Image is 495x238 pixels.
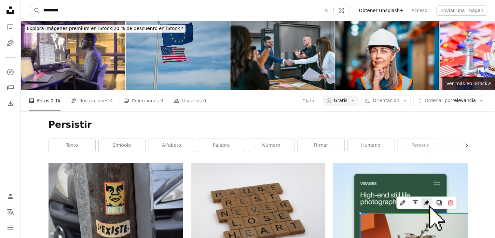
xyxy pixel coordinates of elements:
[397,139,444,152] a: persona
[99,139,145,152] a: símbolo
[49,139,95,152] a: texto
[323,96,359,106] button: Gratis
[79,98,108,103] font: Ilustraciones
[191,210,325,216] a: bloques de madera marrones sobre superficie blanca
[4,81,17,94] a: Colecciones
[348,139,394,152] a: humano
[48,204,183,210] a: Un coche aparcado junto a un poste con una pegatina.
[447,139,494,152] a: anuncio
[110,98,113,103] font: 4
[436,5,487,16] button: Enviar una imagen
[4,21,17,34] a: Fotos
[461,139,468,152] button: lista de desplazamiento hacia la derecha
[160,98,163,103] font: 0
[334,98,348,103] font: Gratis
[132,98,159,103] font: Colecciones
[27,26,112,31] font: Explora imágenes premium en iStock
[112,26,114,31] font: |
[425,98,452,103] font: Ordenar por
[487,81,491,86] font: ↗
[335,21,439,90] img: Trabajadora de almacén segura de sí misma usando equipo de seguridad en un entorno logístico
[355,5,407,16] a: Obtener Unsplash+
[148,139,195,152] a: alfabeto
[4,190,17,203] a: Iniciar sesión / Registrarse
[173,90,206,111] a: Usuarios 0
[113,142,131,148] font: símbolo
[180,26,184,31] font: ↗
[298,139,344,152] a: firmar
[361,96,410,106] button: Orientación
[4,97,17,110] a: Historial de descargas
[21,21,125,90] img: Trabajo nocturno en negocios globales
[198,139,245,152] a: palabra
[440,8,483,13] font: Enviar una imagen
[319,4,333,17] button: Claro
[411,142,430,148] font: persona
[71,90,113,111] a: Ilustraciones 4
[203,98,206,103] font: 0
[446,81,487,86] font: Ver más en iStock
[452,98,476,103] font: relevancia
[29,4,40,17] button: Buscar en Unsplash
[334,4,349,17] button: Búsqueda visual
[442,77,495,90] a: Ver más en iStock↗
[373,98,399,103] font: Orientación
[123,90,163,111] a: Colecciones 0
[302,96,314,106] button: Claro
[66,142,78,148] font: texto
[359,8,403,13] font: Obtener Unsplash+
[4,37,17,50] a: Ilustraciones
[29,4,350,17] form: Encuentre elementos visuales en todo el sitio
[413,96,487,106] button: Ordenar porrelevancia
[4,66,17,79] a: Explorar
[114,26,180,31] font: 20 % de descuento en iStock
[4,205,17,218] button: Idioma
[302,98,314,103] font: Claro
[407,5,431,16] a: Acceso
[21,21,189,37] a: Explora imágenes premium en iStock|20 % de descuento en iStock↗
[230,21,335,90] img: Colegas se dan la mano en una oficina después de una reunión exitosa
[4,4,17,18] a: Inicio — Unsplash
[248,139,295,152] a: número
[162,142,181,148] font: alfabeto
[314,142,328,148] font: firmar
[361,142,380,148] font: humano
[4,221,17,234] button: Menú
[262,142,280,148] font: número
[48,119,92,130] font: Persistir
[182,98,202,103] font: Usuarios
[213,142,230,148] font: palabra
[126,21,230,90] img: La bandera de los Estados Unidos, a menudo llamada "Stars and Stripes", y la de la Unión Europea,...
[411,8,427,13] font: Acceso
